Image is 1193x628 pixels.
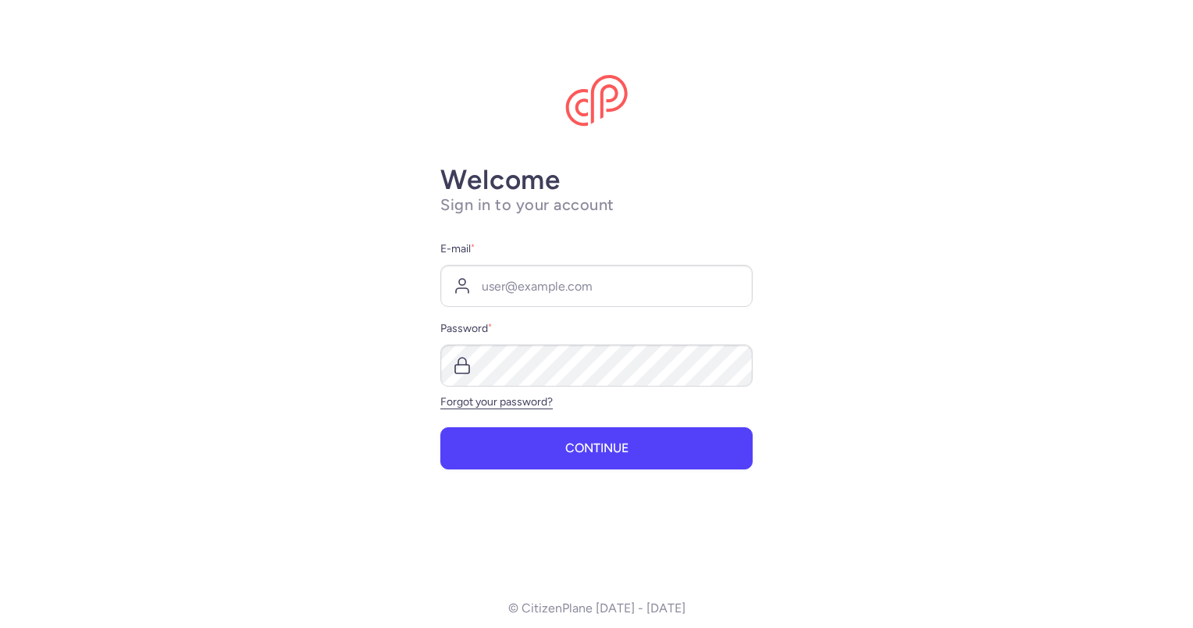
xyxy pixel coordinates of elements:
[440,265,753,307] input: user@example.com
[565,75,628,127] img: CitizenPlane logo
[440,319,753,338] label: Password
[440,195,753,215] h1: Sign in to your account
[508,601,686,616] p: © CitizenPlane [DATE] - [DATE]
[565,441,629,455] span: Continue
[440,163,561,196] strong: Welcome
[440,240,753,259] label: E-mail
[440,395,553,409] a: Forgot your password?
[440,427,753,469] button: Continue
